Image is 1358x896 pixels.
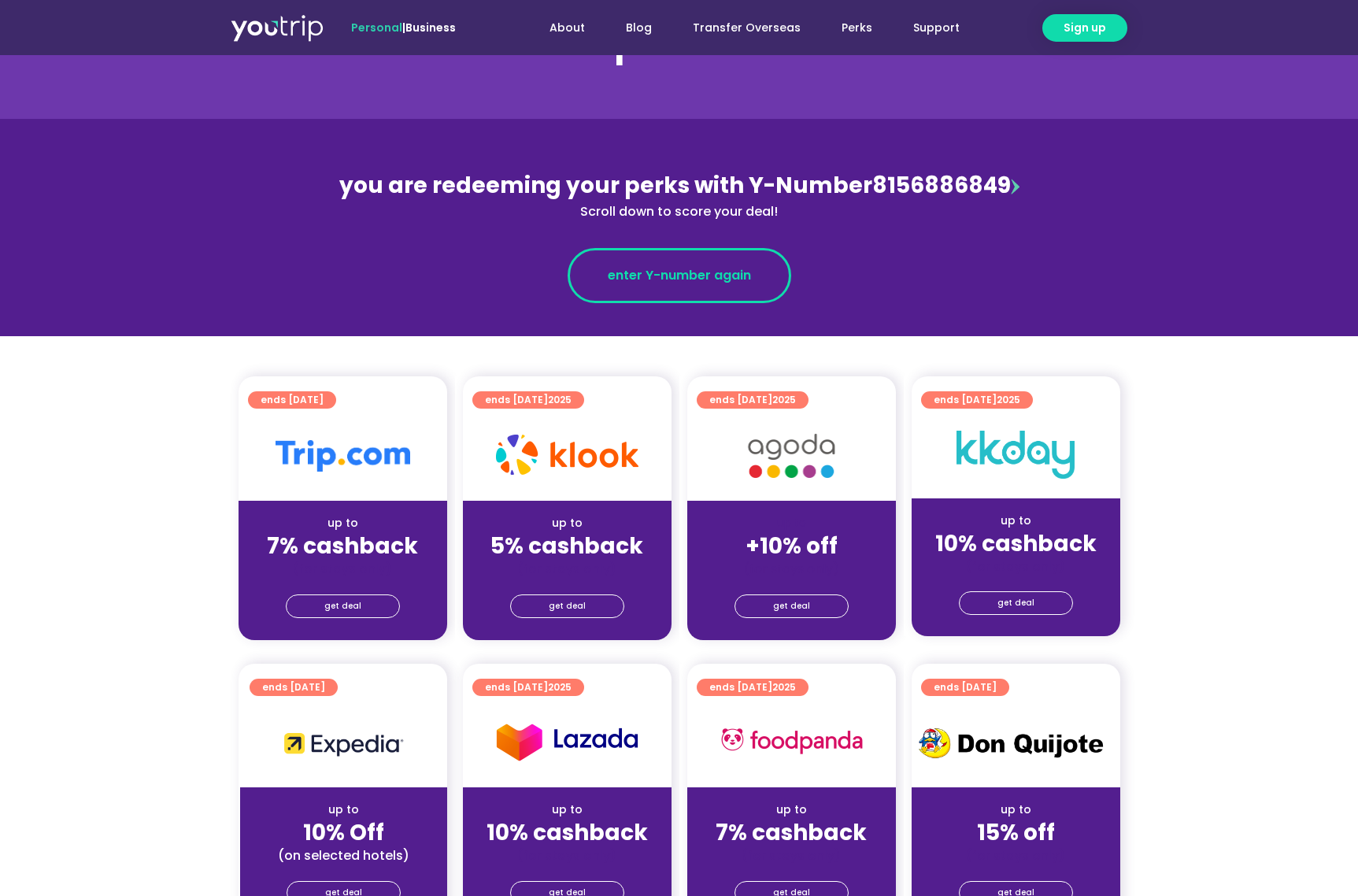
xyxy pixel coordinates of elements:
a: ends [DATE]2025 [472,391,584,409]
span: Personal [351,20,402,35]
span: ends [DATE] [262,679,325,696]
div: up to [251,515,435,531]
a: ends [DATE]2025 [697,679,809,696]
a: get deal [959,591,1073,615]
a: ends [DATE] [250,679,338,696]
div: up to [475,802,659,818]
span: 2025 [548,680,572,694]
strong: 7% cashback [716,817,867,848]
nav: Menu [498,13,980,43]
div: Scroll down to score your deal! [338,202,1021,221]
span: you are redeeming your perks with Y-Number [339,170,872,201]
a: ends [DATE]2025 [472,679,584,696]
span: get deal [997,592,1034,614]
span: 2025 [997,393,1020,406]
a: Blog [605,13,672,43]
span: ends [DATE] [709,679,796,696]
div: (for stays only) [700,847,883,864]
span: ends [DATE] [485,679,572,696]
span: Sign up [1064,20,1106,36]
span: 2025 [772,393,796,406]
strong: 10% Off [303,817,384,848]
span: 2025 [548,393,572,406]
a: enter Y-number again [568,248,791,303]
div: up to [253,802,435,818]
span: ends [DATE] [934,391,1020,409]
strong: 5% cashback [490,531,643,561]
strong: +10% off [746,531,838,561]
div: (on selected hotels) [253,847,435,864]
a: Sign up [1042,14,1127,42]
strong: 15% off [977,817,1055,848]
div: up to [475,515,659,531]
a: About [529,13,605,43]
div: (for stays only) [475,561,659,577]
a: Business [405,20,456,35]
span: get deal [773,595,810,617]
span: get deal [549,595,586,617]
div: up to [924,513,1108,529]
a: get deal [735,594,849,618]
a: Perks [821,13,893,43]
div: up to [700,802,883,818]
strong: 7% cashback [267,531,418,561]
span: up to [777,515,806,531]
strong: 10% cashback [487,817,648,848]
span: ends [DATE] [261,391,324,409]
div: (for stays only) [700,561,883,577]
span: ends [DATE] [485,391,572,409]
a: get deal [510,594,624,618]
div: (for stays only) [924,558,1108,575]
div: (for stays only) [924,847,1108,864]
strong: 10% cashback [935,528,1097,559]
div: up to [924,802,1108,818]
a: ends [DATE]2025 [921,391,1033,409]
span: | [351,20,456,35]
div: 8156886849 [338,169,1021,221]
a: ends [DATE] [248,391,336,409]
div: (for stays only) [251,561,435,577]
span: get deal [324,595,361,617]
a: get deal [286,594,400,618]
a: ends [DATE]2025 [697,391,809,409]
span: enter Y-number again [608,266,751,285]
span: 2025 [772,680,796,694]
a: Support [893,13,980,43]
span: ends [DATE] [934,679,997,696]
a: ends [DATE] [921,679,1009,696]
span: ends [DATE] [709,391,796,409]
div: (for stays only) [475,847,659,864]
a: Transfer Overseas [672,13,821,43]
